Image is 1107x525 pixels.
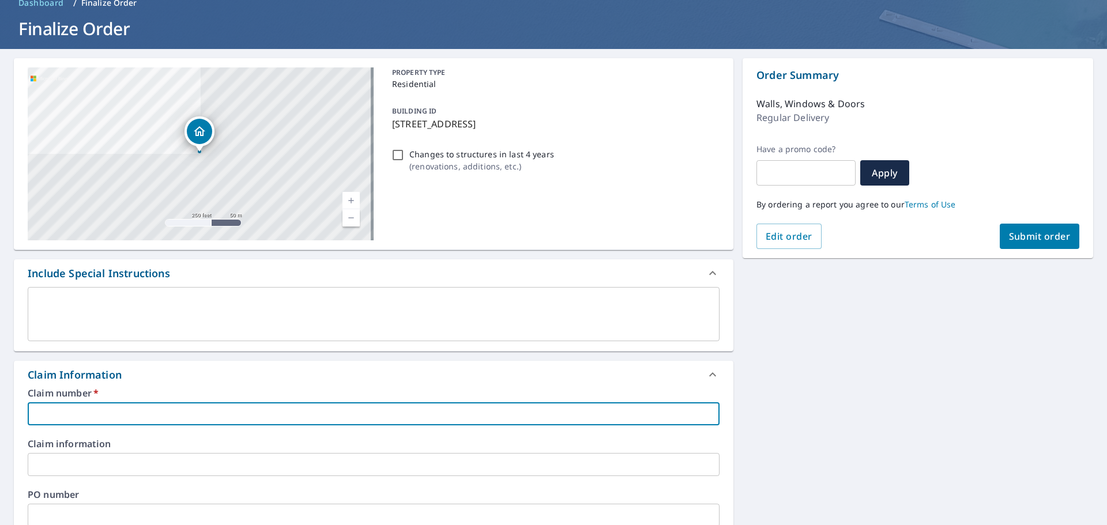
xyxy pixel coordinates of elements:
[409,148,554,160] p: Changes to structures in last 4 years
[392,67,715,78] p: PROPERTY TYPE
[342,192,360,209] a: Current Level 17, Zoom In
[756,111,829,124] p: Regular Delivery
[14,259,733,287] div: Include Special Instructions
[860,160,909,186] button: Apply
[28,266,170,281] div: Include Special Instructions
[28,388,720,398] label: Claim number
[409,160,554,172] p: ( renovations, additions, etc. )
[756,199,1079,210] p: By ordering a report you agree to our
[392,106,436,116] p: BUILDING ID
[14,361,733,388] div: Claim Information
[766,230,812,243] span: Edit order
[869,167,900,179] span: Apply
[756,144,856,154] label: Have a promo code?
[392,78,715,90] p: Residential
[184,116,214,152] div: Dropped pin, building 1, Residential property, 426 E 2nd St Shamrock, TX 79079
[756,224,822,249] button: Edit order
[905,199,956,210] a: Terms of Use
[14,17,1093,40] h1: Finalize Order
[1000,224,1080,249] button: Submit order
[28,439,720,448] label: Claim information
[28,367,122,383] div: Claim Information
[756,67,1079,83] p: Order Summary
[756,97,865,111] p: Walls, Windows & Doors
[342,209,360,226] a: Current Level 17, Zoom Out
[28,490,720,499] label: PO number
[1009,230,1071,243] span: Submit order
[392,117,715,131] p: [STREET_ADDRESS]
